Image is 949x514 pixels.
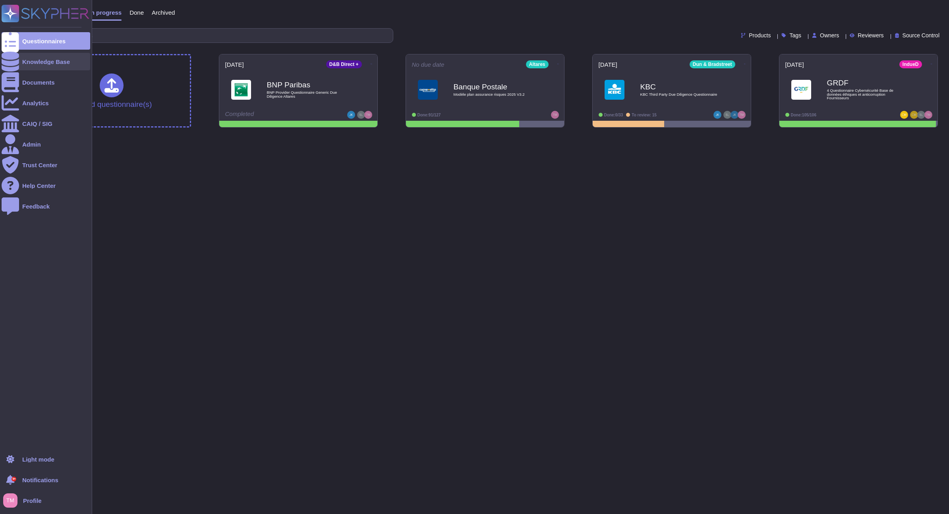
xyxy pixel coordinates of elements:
span: To review: 15 [632,113,657,117]
div: Documents [22,79,55,85]
span: Done: 105/106 [791,113,817,117]
img: user [551,111,559,119]
div: CAIQ / SIG [22,121,52,127]
span: Tags [789,33,801,38]
img: Logo [418,80,438,100]
div: Dun & Bradstreet [690,60,735,68]
span: [DATE] [225,62,244,68]
div: Completed [225,111,323,119]
span: Done [129,10,144,15]
span: [DATE] [599,62,617,68]
a: Documents [2,73,90,91]
img: user [900,111,908,119]
a: Help Center [2,177,90,194]
span: Profile [23,498,42,504]
span: Done: 0/33 [604,113,623,117]
img: user [731,111,738,119]
img: user [924,111,932,119]
span: No due date [412,62,445,68]
b: Banque Postale [454,83,533,91]
span: Archived [152,10,175,15]
span: BNP Provider Questionnaire Generic Due Diligence Altares [267,91,346,98]
div: Admin [22,141,41,147]
img: Logo [791,80,811,100]
span: Source Control [903,33,939,38]
span: Notifications [22,477,58,483]
span: Products [749,33,771,38]
b: GRDF [827,79,906,87]
a: Knowledge Base [2,53,90,70]
div: Altares [526,60,549,68]
img: user [347,111,355,119]
img: user [3,493,17,508]
img: user [723,111,731,119]
div: IndueD [899,60,922,68]
input: Search by keywords [31,29,393,43]
div: Upload questionnaire(s) [71,73,152,108]
span: Done: 91/127 [417,113,441,117]
a: Admin [2,135,90,153]
div: 9+ [12,477,16,481]
a: CAIQ / SIG [2,115,90,132]
a: Analytics [2,94,90,112]
b: BNP Paribas [267,81,346,89]
div: Light mode [22,456,54,462]
img: Logo [605,80,624,100]
span: Modèle plan assurance risques 2025 V3.2 [454,93,533,97]
img: user [910,111,918,119]
img: user [917,111,925,119]
div: Questionnaires [22,38,66,44]
img: user [738,111,746,119]
span: KBC Third Party Due Diligence Questionnaire [640,93,720,97]
span: In progress [89,10,122,15]
span: 4 Questionnaire Cybersécurité Base de données éthiques et anticorruption Fournisseurs [827,89,906,100]
img: user [713,111,721,119]
div: Analytics [22,100,49,106]
b: KBC [640,83,720,91]
div: Feedback [22,203,50,209]
span: [DATE] [785,62,804,68]
img: user [364,111,372,119]
span: Owners [820,33,839,38]
button: user [2,492,23,509]
div: Trust Center [22,162,57,168]
a: Questionnaires [2,32,90,50]
div: Help Center [22,183,56,189]
a: Trust Center [2,156,90,174]
div: Knowledge Base [22,59,70,65]
img: Logo [231,80,251,100]
a: Feedback [2,197,90,215]
span: Reviewers [858,33,883,38]
img: user [357,111,365,119]
div: D&B Direct + [326,60,362,68]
